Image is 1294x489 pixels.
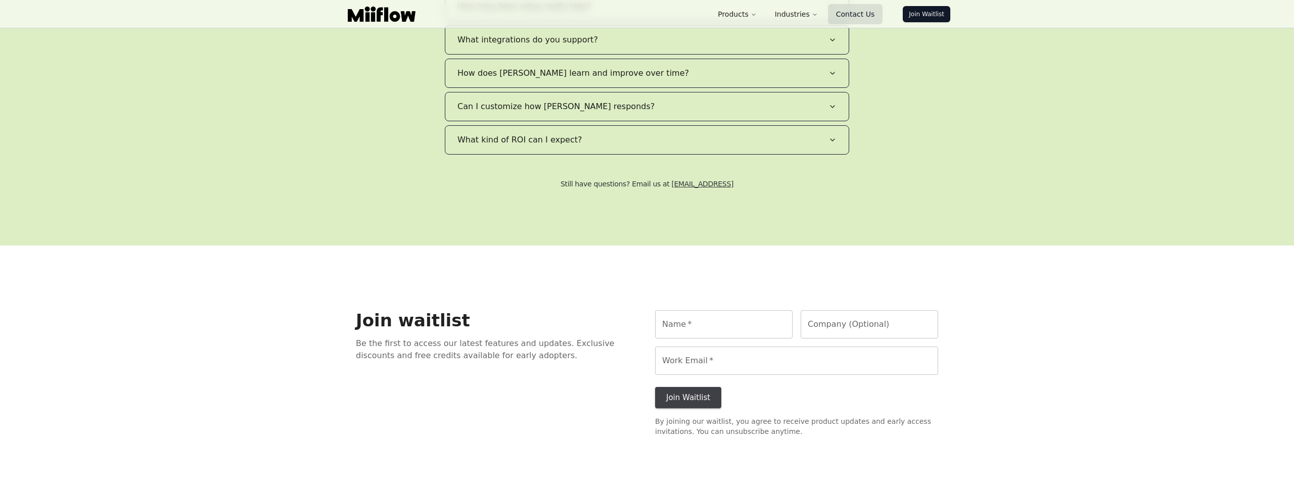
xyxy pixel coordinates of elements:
button: Products [710,4,764,24]
span: What kind of ROI can I expect? [457,134,582,146]
p: By joining our waitlist, you agree to receive product updates and early access invitations. You c... [655,416,938,436]
span: How does [PERSON_NAME] learn and improve over time? [457,67,689,79]
h2: Join waitlist [356,310,639,331]
button: Can I customize how [PERSON_NAME] responds? [445,92,849,121]
a: Join Waitlist [903,6,950,22]
button: How does [PERSON_NAME] learn and improve over time? [445,59,849,87]
a: Contact Us [828,4,883,24]
p: Be the first to access our latest features and updates. Exclusive discounts and free credits avai... [356,337,639,362]
h4: Still have questions? Email us at [332,179,962,189]
button: What integrations do you support? [445,26,849,54]
button: Join Waitlist [655,387,721,408]
img: Logo [348,7,415,22]
a: [EMAIL_ADDRESS] [671,180,733,188]
span: Can I customize how [PERSON_NAME] responds? [457,101,655,113]
nav: Main [710,4,883,24]
button: Industries [767,4,826,24]
span: What integrations do you support? [457,34,598,46]
a: Logo [344,7,420,22]
button: What kind of ROI can I expect? [445,126,849,154]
